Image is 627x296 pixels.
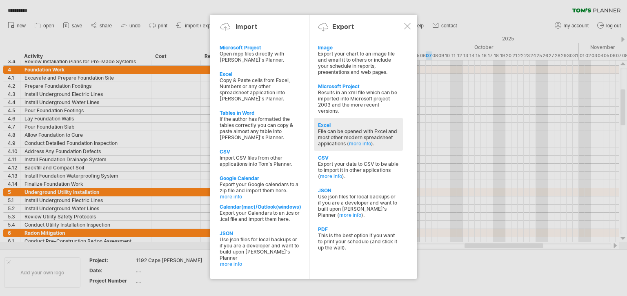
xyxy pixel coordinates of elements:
div: Use json files for local backups or if you are a developer and want to built upon [PERSON_NAME]'s... [318,194,399,218]
div: Export [332,22,354,31]
div: Export your data to CSV to be able to import it in other applications ( ). [318,161,399,179]
a: more info [349,140,371,147]
div: PDF [318,226,399,232]
div: Excel [318,122,399,128]
div: Microsoft Project [318,83,399,89]
div: Export your chart to an image file and email it to others or include your schedule in reports, pr... [318,51,399,75]
div: Results in an xml file which can be imported into Microsoft project 2003 and the more recent vers... [318,89,399,114]
div: JSON [318,187,399,194]
a: more info [339,212,361,218]
div: This is the best option if you want to print your schedule (and stick it up the wall). [318,232,399,251]
div: If the author has formatted the tables correctly you can copy & paste almost any table into [PERS... [220,116,300,140]
div: Tables in Word [220,110,300,116]
a: more info [220,261,301,267]
a: more info [320,173,342,179]
div: File can be opened with Excel and most other modern spreadsheet applications ( ). [318,128,399,147]
div: CSV [318,155,399,161]
div: Copy & Paste cells from Excel, Numbers or any other spreadsheet application into [PERSON_NAME]'s ... [220,77,300,102]
div: Import [236,22,257,31]
div: Excel [220,71,300,77]
div: Image [318,45,399,51]
a: more info [220,194,301,200]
